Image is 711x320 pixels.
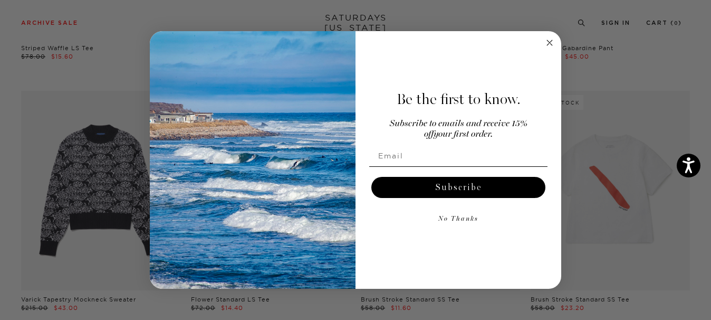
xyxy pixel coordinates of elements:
[543,36,556,49] button: Close dialog
[397,90,521,108] span: Be the first to know.
[434,130,493,139] span: your first order.
[371,177,545,198] button: Subscribe
[150,31,355,289] img: 125c788d-000d-4f3e-b05a-1b92b2a23ec9.jpeg
[424,130,434,139] span: off
[390,119,527,128] span: Subscribe to emails and receive 15%
[369,145,547,166] input: Email
[369,166,547,167] img: underline
[369,209,547,230] button: No Thanks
